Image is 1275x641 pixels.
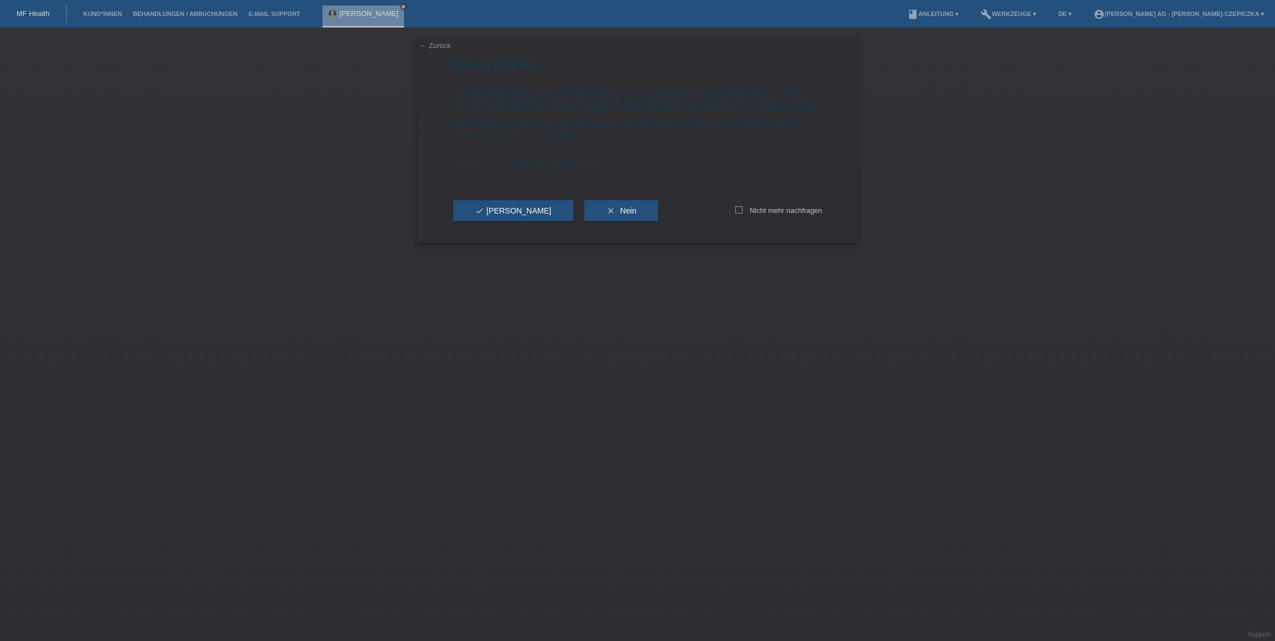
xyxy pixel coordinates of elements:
[1088,10,1269,17] a: account_circle[PERSON_NAME] AG - [PERSON_NAME]-Czepiczka ▾
[606,206,615,215] i: clear
[1094,9,1105,20] i: account_circle
[127,10,243,17] a: Behandlungen / Abbuchungen
[453,148,822,179] div: Möchten Sie eine Reservation jetzt hinzufügen?
[243,10,306,17] a: E-Mail Support
[475,206,552,215] span: [PERSON_NAME]
[902,10,964,17] a: bookAnleitung ▾
[735,206,822,215] label: Nicht mehr nachfragen
[401,4,406,9] i: close
[420,41,451,50] a: ← Zurück
[975,10,1042,17] a: buildWerkzeuge ▾
[17,9,50,18] a: MF Health
[584,200,658,221] button: clear Nein
[475,206,484,215] i: check
[981,9,992,20] i: build
[340,9,399,18] a: [PERSON_NAME]
[453,77,822,148] div: Um eine Abbuchung hinzufügen zu können, müssen Sie zuerst eine Reservation hinzufügen, damit von ...
[78,10,127,17] a: Kund*innen
[620,206,636,215] span: Nein
[1247,631,1271,638] a: Support
[907,9,918,20] i: book
[1053,10,1077,17] a: DE ▾
[400,3,407,10] a: close
[453,200,574,221] button: check[PERSON_NAME]
[453,57,822,71] h1: Reservationen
